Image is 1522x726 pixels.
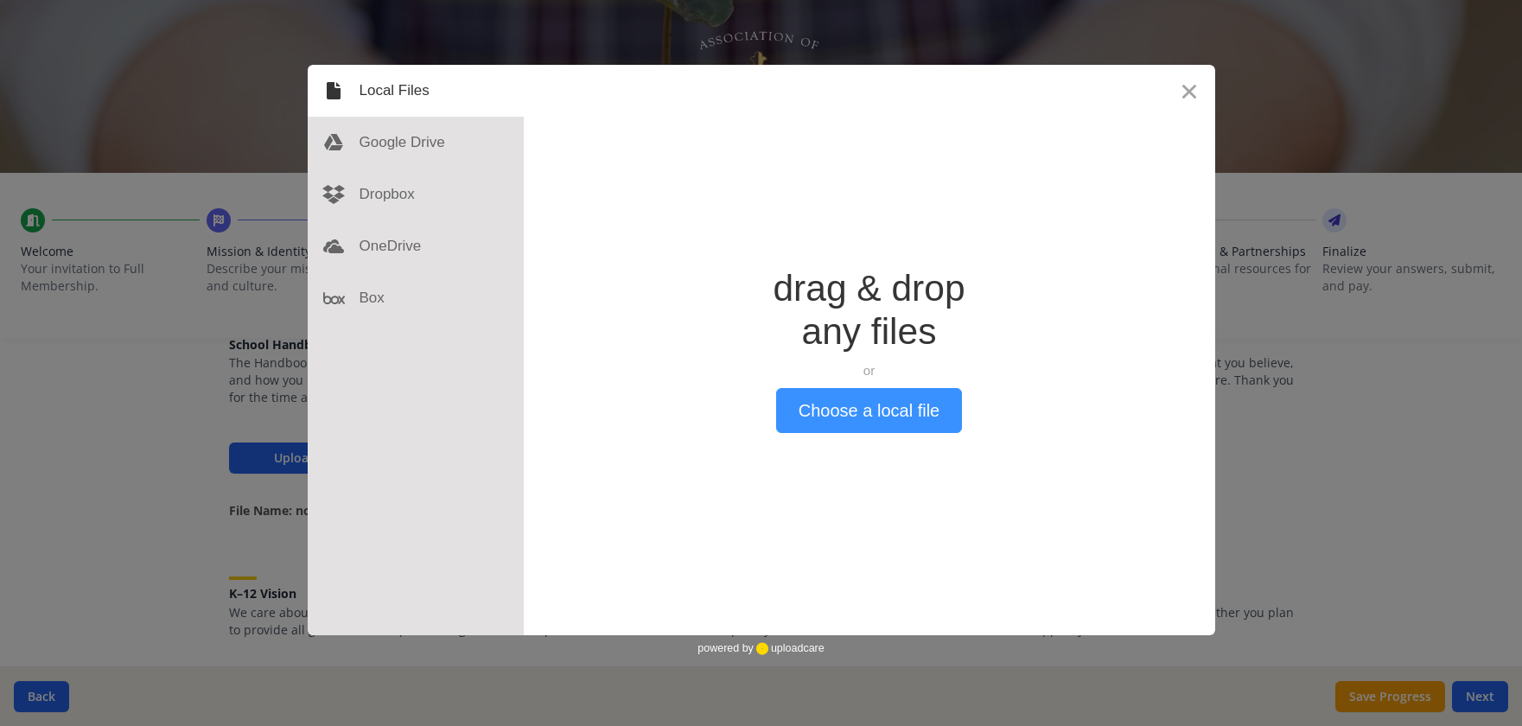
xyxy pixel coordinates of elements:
div: Dropbox [308,169,524,220]
div: Google Drive [308,117,524,169]
div: Box [308,272,524,324]
div: or [773,362,965,379]
button: Close [1163,65,1215,117]
div: powered by [697,635,824,661]
div: Local Files [308,65,524,117]
button: Choose a local file [776,388,962,433]
div: OneDrive [308,220,524,272]
a: uploadcare [754,642,825,655]
div: drag & drop any files [773,267,965,353]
